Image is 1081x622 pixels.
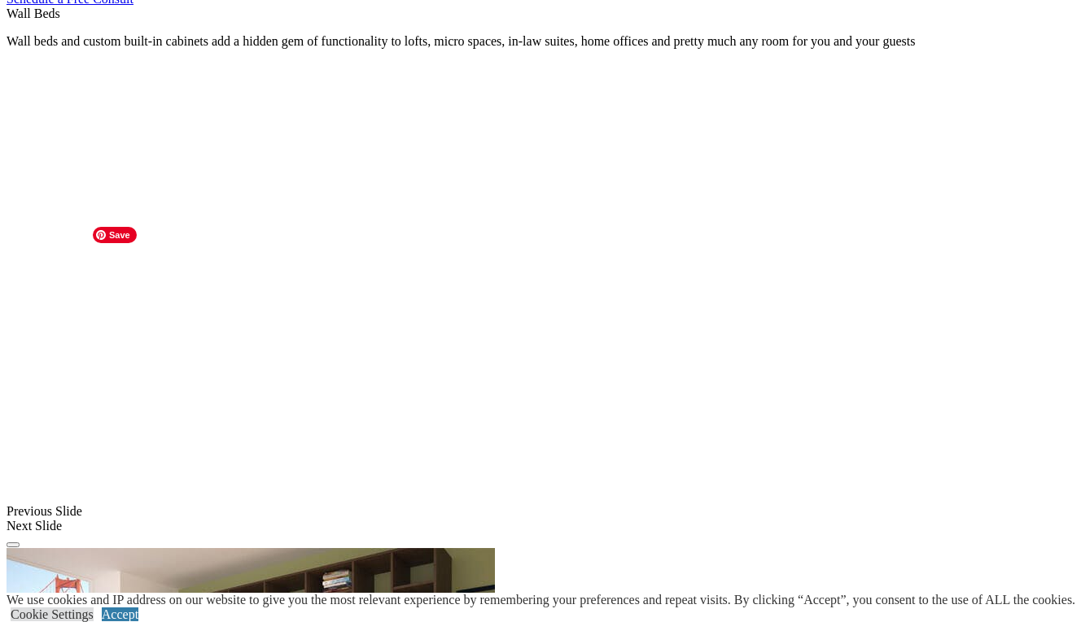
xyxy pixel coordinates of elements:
[7,542,20,547] button: Click here to pause slide show
[7,504,1074,519] div: Previous Slide
[7,519,1074,533] div: Next Slide
[7,34,1074,49] p: Wall beds and custom built-in cabinets add a hidden gem of functionality to lofts, micro spaces, ...
[102,607,138,621] a: Accept
[7,7,60,20] span: Wall Beds
[7,593,1075,607] div: We use cookies and IP address on our website to give you the most relevant experience by remember...
[11,607,94,621] a: Cookie Settings
[93,227,137,243] span: Save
